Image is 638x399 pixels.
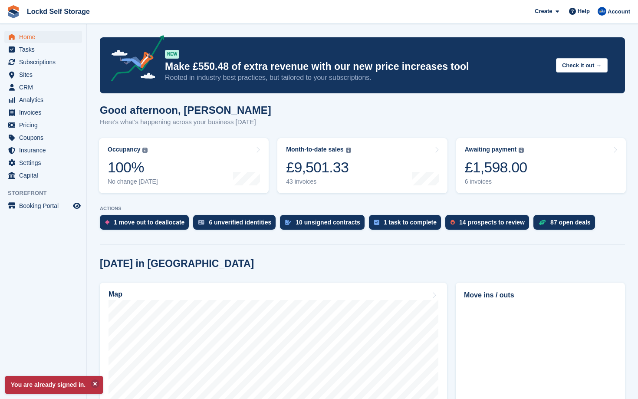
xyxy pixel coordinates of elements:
span: Coupons [19,132,71,144]
div: 100% [108,158,158,176]
img: deal-1b604bf984904fb50ccaf53a9ad4b4a5d6e5aea283cecdc64d6e3604feb123c2.svg [539,219,546,225]
span: Help [578,7,590,16]
div: £9,501.33 [286,158,351,176]
a: menu [4,106,82,119]
span: Create [535,7,552,16]
a: 6 unverified identities [193,215,280,234]
a: Month-to-date sales £9,501.33 43 invoices [277,138,447,193]
a: menu [4,157,82,169]
a: menu [4,94,82,106]
p: Here's what's happening across your business [DATE] [100,117,271,127]
a: 87 open deals [533,215,599,234]
a: menu [4,31,82,43]
p: You are already signed in. [5,376,103,394]
img: icon-info-grey-7440780725fd019a000dd9b08b2336e03edf1995a4989e88bcd33f0948082b44.svg [519,148,524,153]
a: Awaiting payment £1,598.00 6 invoices [456,138,626,193]
img: verify_identity-adf6edd0f0f0b5bbfe63781bf79b02c33cf7c696d77639b501bdc392416b5a36.svg [198,220,204,225]
a: Lockd Self Storage [23,4,93,19]
h2: Move ins / outs [464,290,617,300]
button: Check it out → [556,58,608,73]
p: ACTIONS [100,206,625,211]
span: Home [19,31,71,43]
span: Subscriptions [19,56,71,68]
a: menu [4,56,82,68]
span: Booking Portal [19,200,71,212]
div: Awaiting payment [465,146,517,153]
img: contract_signature_icon-13c848040528278c33f63329250d36e43548de30e8caae1d1a13099fd9432cc5.svg [285,220,291,225]
a: 10 unsigned contracts [280,215,369,234]
a: menu [4,132,82,144]
span: Invoices [19,106,71,119]
p: Make £550.48 of extra revenue with our new price increases tool [165,60,549,73]
div: 87 open deals [550,219,591,226]
span: Pricing [19,119,71,131]
div: 6 invoices [465,178,527,185]
img: prospect-51fa495bee0391a8d652442698ab0144808aea92771e9ea1ae160a38d050c398.svg [451,220,455,225]
div: £1,598.00 [465,158,527,176]
a: menu [4,119,82,131]
img: icon-info-grey-7440780725fd019a000dd9b08b2336e03edf1995a4989e88bcd33f0948082b44.svg [346,148,351,153]
h2: [DATE] in [GEOGRAPHIC_DATA] [100,258,254,270]
span: Tasks [19,43,71,56]
span: Storefront [8,189,86,198]
a: menu [4,81,82,93]
a: Preview store [72,201,82,211]
a: menu [4,169,82,181]
img: move_outs_to_deallocate_icon-f764333ba52eb49d3ac5e1228854f67142a1ed5810a6f6cc68b1a99e826820c5.svg [105,220,109,225]
div: 14 prospects to review [459,219,525,226]
a: menu [4,144,82,156]
img: price-adjustments-announcement-icon-8257ccfd72463d97f412b2fc003d46551f7dbcb40ab6d574587a9cd5c0d94... [104,35,164,85]
div: 1 move out to deallocate [114,219,184,226]
h2: Map [109,290,122,298]
span: Sites [19,69,71,81]
div: Occupancy [108,146,140,153]
div: 10 unsigned contracts [296,219,360,226]
a: 1 move out to deallocate [100,215,193,234]
div: Month-to-date sales [286,146,343,153]
div: 1 task to complete [384,219,437,226]
span: Insurance [19,144,71,156]
a: menu [4,200,82,212]
a: menu [4,43,82,56]
p: Rooted in industry best practices, but tailored to your subscriptions. [165,73,549,82]
img: icon-info-grey-7440780725fd019a000dd9b08b2336e03edf1995a4989e88bcd33f0948082b44.svg [142,148,148,153]
span: CRM [19,81,71,93]
div: NEW [165,50,179,59]
h1: Good afternoon, [PERSON_NAME] [100,104,271,116]
a: Occupancy 100% No change [DATE] [99,138,269,193]
div: 43 invoices [286,178,351,185]
img: Jonny Bleach [598,7,606,16]
a: 14 prospects to review [445,215,533,234]
span: Account [608,7,630,16]
span: Capital [19,169,71,181]
img: task-75834270c22a3079a89374b754ae025e5fb1db73e45f91037f5363f120a921f8.svg [374,220,379,225]
div: No change [DATE] [108,178,158,185]
div: 6 unverified identities [209,219,271,226]
span: Settings [19,157,71,169]
a: menu [4,69,82,81]
img: stora-icon-8386f47178a22dfd0bd8f6a31ec36ba5ce8667c1dd55bd0f319d3a0aa187defe.svg [7,5,20,18]
a: 1 task to complete [369,215,445,234]
span: Analytics [19,94,71,106]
